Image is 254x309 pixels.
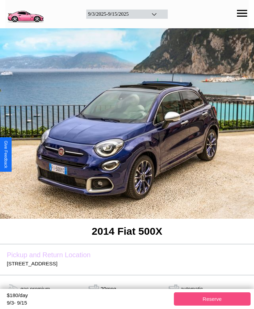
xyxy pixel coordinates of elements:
[174,292,251,306] button: Reserve
[5,3,46,24] img: logo
[87,284,101,294] img: tank
[7,284,20,294] img: gas
[88,11,143,17] div: 9 / 3 / 2025 - 9 / 15 / 2025
[7,259,247,268] p: [STREET_ADDRESS]
[20,284,50,293] p: gas premium
[167,284,181,294] img: gas
[7,292,170,300] div: $ 180 /day
[101,284,116,293] p: 20 mpg
[7,300,170,306] div: 9 / 3 - 9 / 15
[3,141,8,168] div: Give Feedback
[181,284,203,293] p: automatic
[7,251,247,259] label: Pickup and Return Location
